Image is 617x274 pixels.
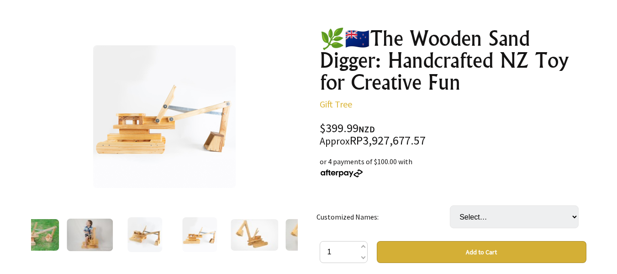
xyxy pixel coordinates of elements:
img: Afterpay [320,169,364,177]
img: 🌿🇳🇿The Wooden Sand Digger: Handcrafted NZ Toy for Creative Fun [93,45,236,188]
img: 🌿🇳🇿The Wooden Sand Digger: Handcrafted NZ Toy for Creative Fun [127,217,162,252]
h1: 🌿🇳🇿The Wooden Sand Digger: Handcrafted NZ Toy for Creative Fun [320,27,586,93]
td: Customized Names: [316,193,450,241]
img: 🌿🇳🇿The Wooden Sand Digger: Handcrafted NZ Toy for Creative Fun [67,219,113,251]
img: 🌿🇳🇿The Wooden Sand Digger: Handcrafted NZ Toy for Creative Fun [11,219,59,251]
small: Approx [320,135,350,147]
a: Gift Tree [320,98,352,110]
div: $399.99 RP3,927,677.57 [320,123,586,147]
img: 🌿🇳🇿The Wooden Sand Digger: Handcrafted NZ Toy for Creative Fun [285,219,333,251]
div: or 4 payments of $100.00 with [320,156,586,178]
button: Add to Cart [377,241,586,263]
span: NZD [359,124,375,134]
img: 🌿🇳🇿The Wooden Sand Digger: Handcrafted NZ Toy for Creative Fun [182,217,217,252]
img: 🌿🇳🇿The Wooden Sand Digger: Handcrafted NZ Toy for Creative Fun [231,219,278,251]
